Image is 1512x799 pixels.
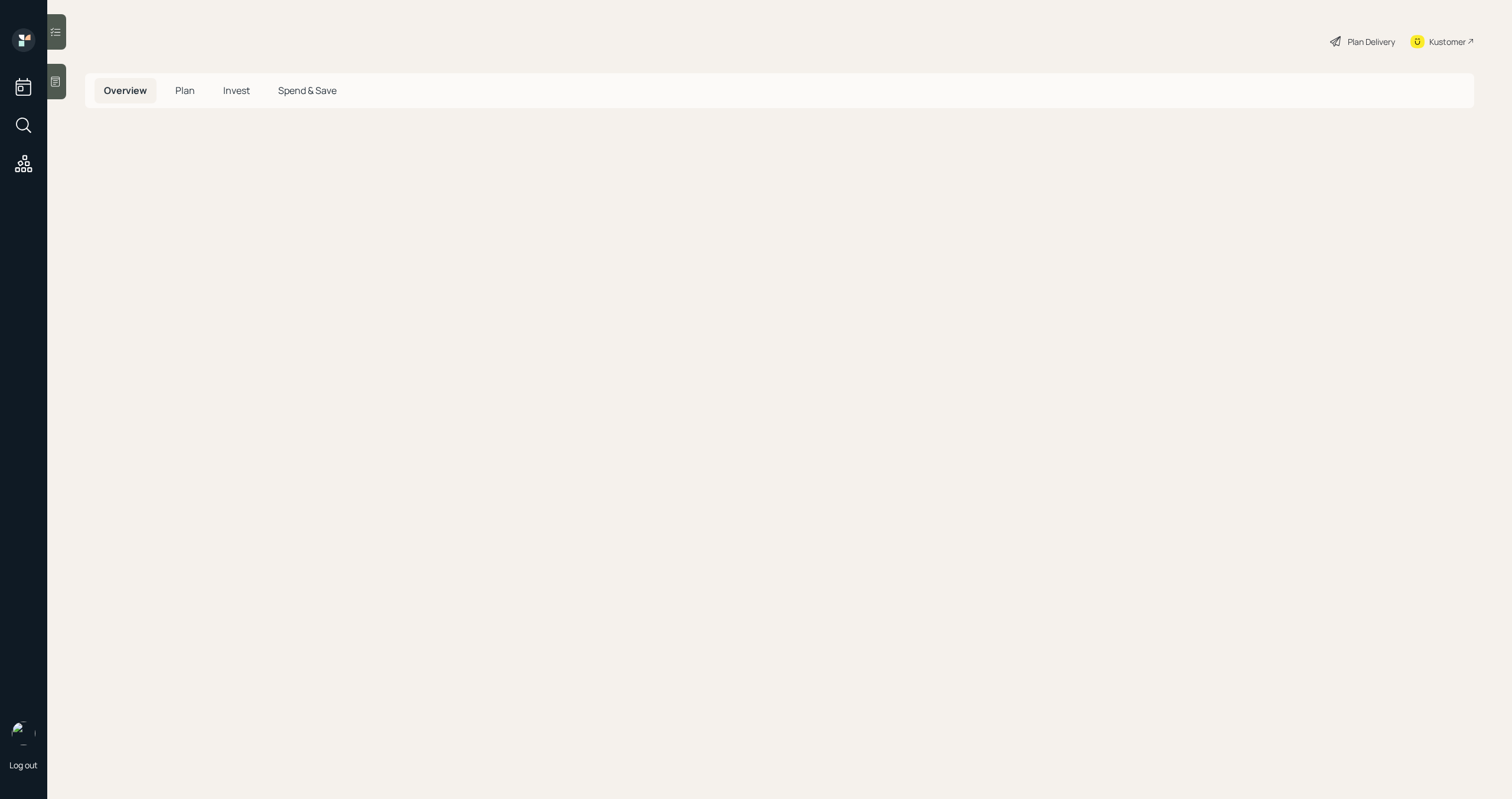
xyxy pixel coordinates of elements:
span: Invest [223,84,250,97]
img: michael-russo-headshot.png [12,722,35,745]
div: Log out [9,759,38,771]
span: Spend & Save [278,84,337,97]
div: Plan Delivery [1348,35,1395,48]
span: Plan [175,84,195,97]
div: Kustomer [1429,35,1466,48]
span: Overview [104,84,147,97]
